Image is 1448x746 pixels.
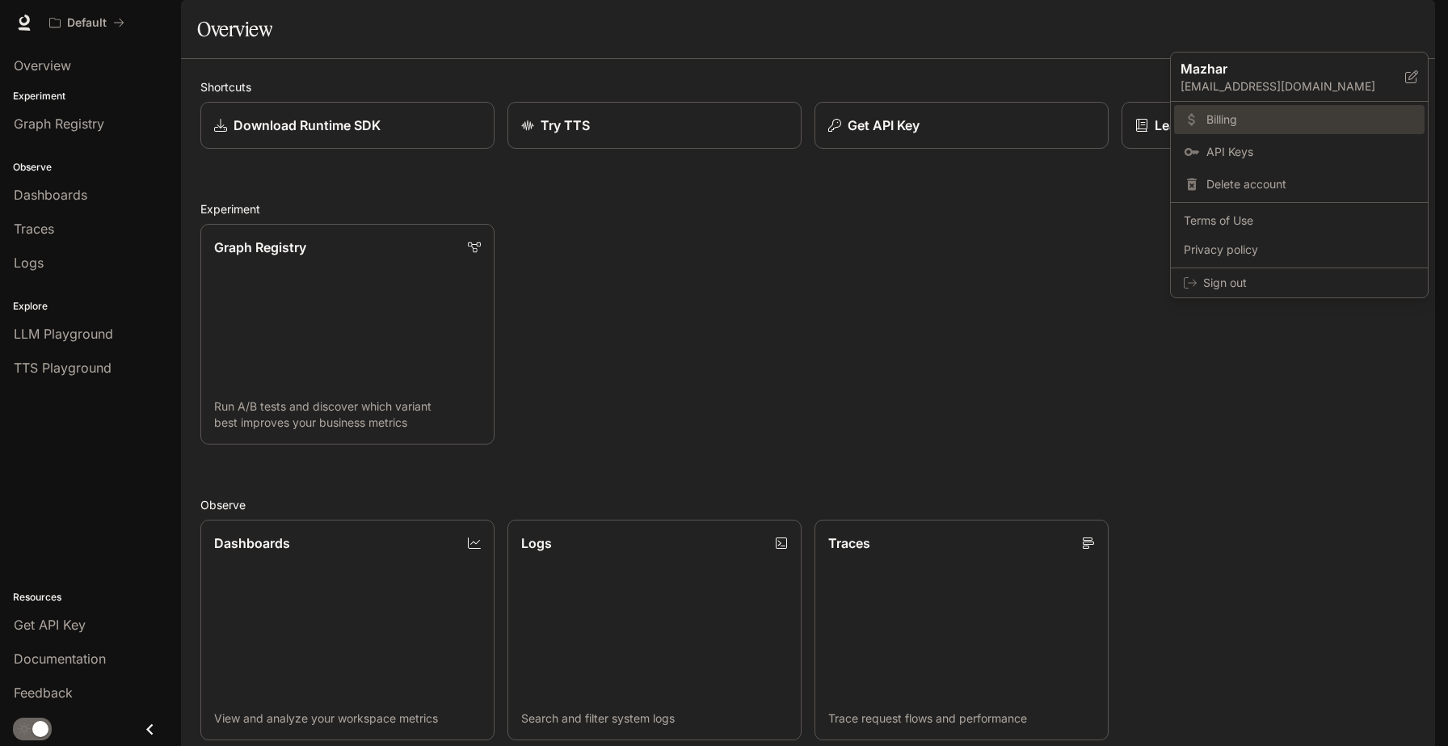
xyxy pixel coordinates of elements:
span: Terms of Use [1184,213,1415,229]
span: Privacy policy [1184,242,1415,258]
div: Delete account [1174,170,1425,199]
span: API Keys [1206,144,1415,160]
a: Privacy policy [1174,235,1425,264]
span: Sign out [1203,275,1415,291]
span: Billing [1206,112,1415,128]
p: Mazhar [1181,59,1379,78]
div: Mazhar[EMAIL_ADDRESS][DOMAIN_NAME] [1171,53,1428,102]
a: Terms of Use [1174,206,1425,235]
a: Billing [1174,105,1425,134]
span: Delete account [1206,176,1415,192]
div: Sign out [1171,268,1428,297]
p: [EMAIL_ADDRESS][DOMAIN_NAME] [1181,78,1405,95]
a: API Keys [1174,137,1425,166]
